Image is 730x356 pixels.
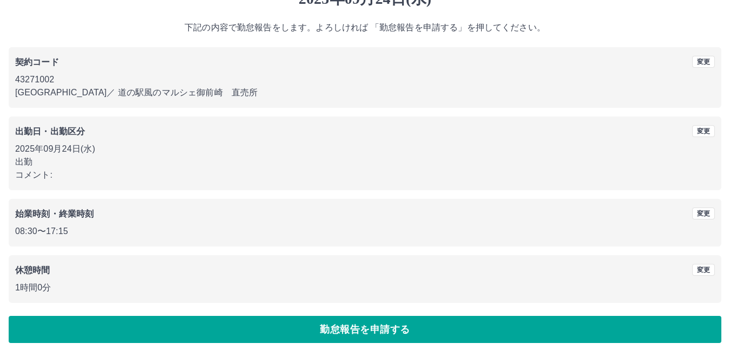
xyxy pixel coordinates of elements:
[9,21,721,34] p: 下記の内容で勤怠報告をします。よろしければ 「勤怠報告を申請する」を押してください。
[692,125,715,137] button: 変更
[15,266,50,275] b: 休憩時間
[15,209,94,218] b: 始業時刻・終業時刻
[15,57,59,67] b: 契約コード
[692,208,715,219] button: 変更
[692,56,715,68] button: 変更
[692,264,715,276] button: 変更
[15,156,715,169] p: 出勤
[15,127,85,136] b: 出勤日・出勤区分
[15,281,715,294] p: 1時間0分
[15,143,715,156] p: 2025年09月24日(水)
[15,86,715,99] p: [GEOGRAPHIC_DATA] ／ 道の駅風のマルシェ御前崎 直売所
[15,169,715,182] p: コメント:
[9,316,721,343] button: 勤怠報告を申請する
[15,73,715,86] p: 43271002
[15,225,715,238] p: 08:30 〜 17:15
